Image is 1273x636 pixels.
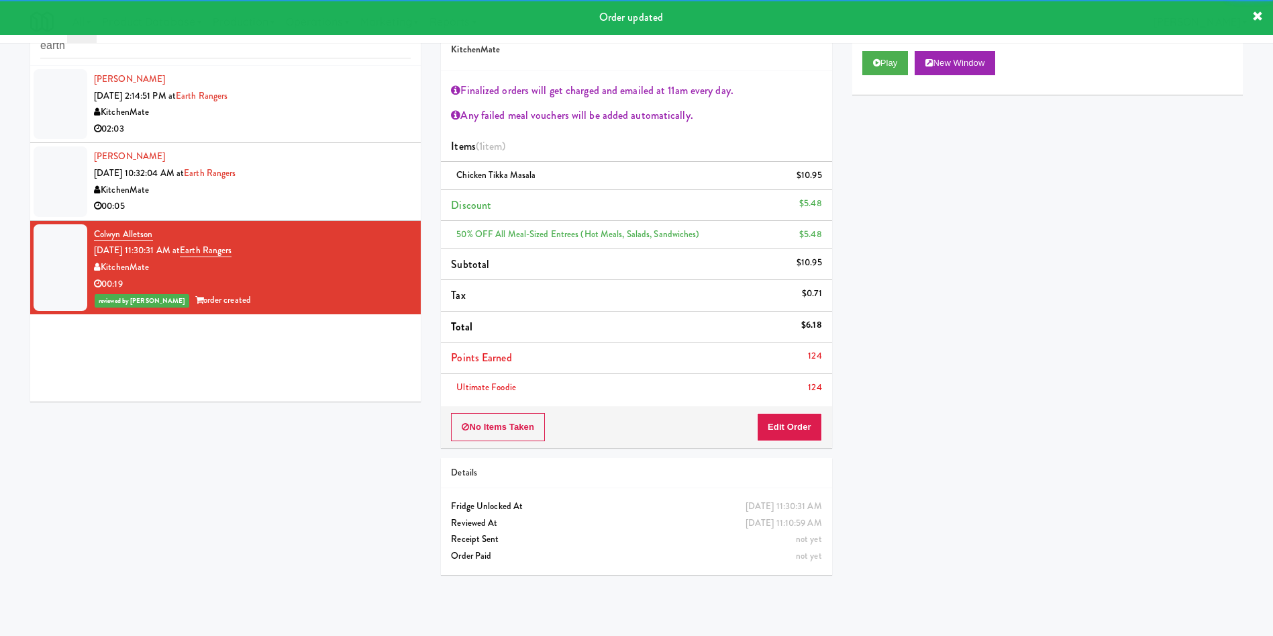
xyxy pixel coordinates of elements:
div: 124 [808,379,821,396]
h5: KitchenMate [451,45,821,55]
span: Discount [451,197,491,213]
div: $5.48 [799,226,822,243]
div: 124 [808,348,821,365]
div: $10.95 [797,255,822,271]
div: Reviewed At [451,515,821,532]
a: Earth Rangers [180,244,232,257]
div: $6.18 [801,317,822,334]
span: Chicken Tikka Masala [456,169,536,181]
span: order created [195,293,251,306]
span: [DATE] 11:30:31 AM at [94,244,180,257]
div: Order Paid [451,548,821,565]
li: Colwyn Alletson[DATE] 11:30:31 AM atEarth RangersKitchenMate00:19reviewed by [PERSON_NAME]order c... [30,221,421,314]
div: KitchenMate [94,104,411,121]
button: Edit Order [757,413,822,441]
li: [PERSON_NAME][DATE] 2:14:51 PM atEarth RangersKitchenMate02:03 [30,66,421,143]
button: Play [862,51,909,75]
div: [DATE] 11:30:31 AM [746,498,822,515]
a: Earth Rangers [176,89,227,102]
div: Any failed meal vouchers will be added automatically. [451,105,821,126]
div: $0.71 [802,285,822,302]
div: 00:05 [94,198,411,215]
ng-pluralize: item [482,138,502,154]
a: Earth Rangers [184,167,236,179]
span: 50% OFF all meal-sized entrees (hot meals, salads, sandwiches) [456,228,699,240]
input: Search vision orders [40,34,411,58]
span: Order updated [599,9,663,25]
button: No Items Taken [451,413,545,441]
a: [PERSON_NAME] [94,150,165,163]
span: Items [451,138,505,154]
div: Finalized orders will get charged and emailed at 11am every day. [451,81,821,101]
span: Total [451,319,472,334]
button: New Window [915,51,995,75]
span: Tax [451,287,465,303]
div: Details [451,465,821,482]
span: not yet [796,549,822,562]
div: $10.95 [797,167,822,184]
span: Subtotal [451,257,489,272]
li: [PERSON_NAME][DATE] 10:32:04 AM atEarth RangersKitchenMate00:05 [30,143,421,220]
span: Points Earned [451,350,511,365]
span: Ultimate Foodie [456,381,516,394]
div: $5.48 [799,195,822,212]
div: KitchenMate [94,259,411,276]
div: [DATE] 11:10:59 AM [746,515,822,532]
a: Colwyn Alletson [94,228,153,241]
a: [PERSON_NAME] [94,73,165,85]
div: Receipt Sent [451,531,821,548]
div: 02:03 [94,121,411,138]
span: reviewed by [PERSON_NAME] [95,294,189,308]
span: not yet [796,533,822,545]
div: Fridge Unlocked At [451,498,821,515]
span: [DATE] 2:14:51 PM at [94,89,176,102]
span: (1 ) [476,138,506,154]
div: 00:19 [94,276,411,293]
div: KitchenMate [94,182,411,199]
span: [DATE] 10:32:04 AM at [94,167,184,179]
